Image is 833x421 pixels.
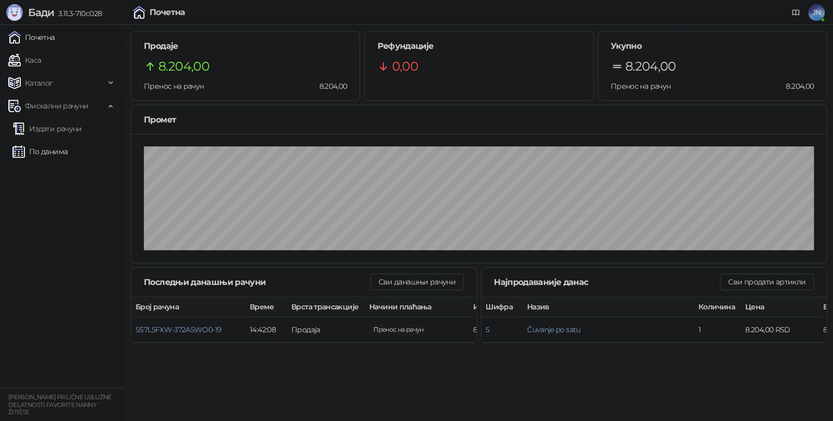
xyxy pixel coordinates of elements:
div: Промет [144,113,814,126]
span: 3.11.3-710c028 [54,9,102,18]
button: Сви продати артикли [720,274,814,290]
a: Документација [787,4,804,21]
td: Продаја [287,317,365,343]
h5: Рефундације [377,40,580,52]
button: 5S7L5FXW-372A5WO0-19 [136,325,221,334]
span: 8.204,00 [778,80,814,92]
div: Најпродаваније данас [494,276,720,289]
th: Шифра [481,297,523,317]
span: 8.204,00 [369,324,427,335]
h5: Продаје [144,40,347,52]
img: Logo [6,4,23,21]
a: Издати рачуни [12,118,82,139]
th: Износ [469,297,547,317]
span: 8.204,00 [158,57,209,76]
span: Бади [28,6,54,19]
td: 14:42:08 [246,317,287,343]
td: 8.204,00 RSD [741,317,819,343]
span: Фискални рачуни [25,96,88,116]
button: Сви данашњи рачуни [370,274,464,290]
span: 8.204,00 [312,80,347,92]
button: 5 [486,325,489,334]
td: 1 [694,317,741,343]
small: [PERSON_NAME] PR LIČNE USLUŽNE DELATNOSTI FAVORITE NANNY ŽITIŠTE [8,393,112,416]
th: Назив [523,297,694,317]
span: 8.204,00 [625,57,676,76]
span: 0,00 [392,57,418,76]
th: Начини плаћања [365,297,469,317]
th: Врста трансакције [287,297,365,317]
th: Број рачуна [131,297,246,317]
a: По данима [12,141,68,162]
span: JN [808,4,825,21]
th: Цена [741,297,819,317]
div: Последњи данашњи рачуни [144,276,370,289]
span: Пренос на рачун [144,82,204,91]
th: Време [246,297,287,317]
a: Каса [8,50,41,71]
div: Почетна [150,8,185,17]
button: Čuvanje po satu [527,325,580,334]
span: Пренос на рачун [611,82,670,91]
td: 8.204,00 RSD [469,317,547,343]
th: Количина [694,297,741,317]
span: Каталог [25,73,53,93]
h5: Укупно [611,40,814,52]
a: Почетна [8,27,55,48]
